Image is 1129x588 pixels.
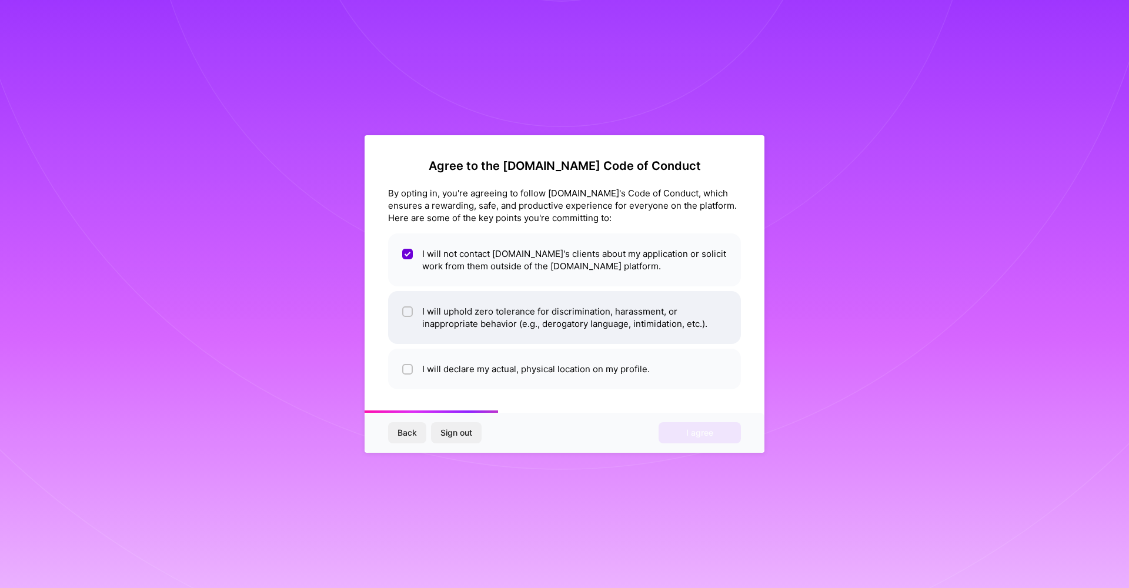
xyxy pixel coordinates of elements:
li: I will declare my actual, physical location on my profile. [388,349,741,389]
li: I will not contact [DOMAIN_NAME]'s clients about my application or solicit work from them outside... [388,233,741,286]
div: By opting in, you're agreeing to follow [DOMAIN_NAME]'s Code of Conduct, which ensures a rewardin... [388,187,741,224]
span: Sign out [440,427,472,439]
button: Sign out [431,422,482,443]
li: I will uphold zero tolerance for discrimination, harassment, or inappropriate behavior (e.g., der... [388,291,741,344]
h2: Agree to the [DOMAIN_NAME] Code of Conduct [388,159,741,173]
span: Back [398,427,417,439]
button: Back [388,422,426,443]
